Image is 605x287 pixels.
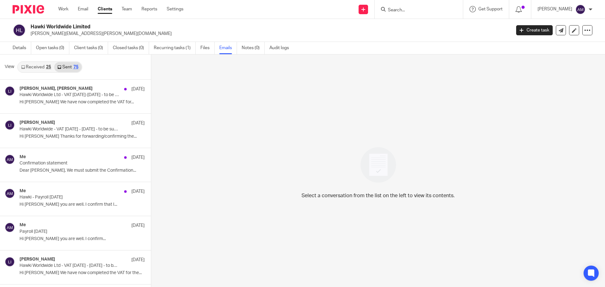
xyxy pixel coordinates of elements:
[538,6,572,12] p: [PERSON_NAME]
[219,42,237,54] a: Emails
[131,154,145,161] p: [DATE]
[20,236,145,242] p: Hi [PERSON_NAME] you are well. I confirm...
[141,6,157,12] a: Reports
[13,24,26,37] img: svg%3E
[20,263,120,268] p: Hawki Worldwide Ltd - VAT [DATE] - [DATE] - to be submitted
[387,8,444,13] input: Search
[5,257,15,267] img: svg%3E
[5,222,15,232] img: svg%3E
[478,7,503,11] span: Get Support
[20,92,120,98] p: Hawki Worldwide Ltd - VAT [DATE]-[DATE] - to be submitted
[20,202,145,207] p: Hi [PERSON_NAME] you are well. I confirm that I...
[131,86,145,92] p: [DATE]
[122,6,132,12] a: Team
[5,64,14,70] span: View
[36,42,69,54] a: Open tasks (0)
[131,188,145,195] p: [DATE]
[54,62,81,72] a: Sent75
[20,168,145,173] p: Dear [PERSON_NAME], We must submit the Confirmation...
[31,31,507,37] p: [PERSON_NAME][EMAIL_ADDRESS][PERSON_NAME][DOMAIN_NAME]
[46,65,51,69] div: 25
[20,134,145,139] p: Hi [PERSON_NAME] Thanks for forwarding/confirming the...
[31,24,412,30] h2: Hawki Worldwide Limited
[20,270,145,276] p: Hi [PERSON_NAME] We have now completed the VAT for the...
[20,127,120,132] p: Hawki Worldwide - VAT [DATE] - [DATE] - to be submitted
[74,42,108,54] a: Client tasks (0)
[20,188,26,194] h4: Me
[516,25,553,35] a: Create task
[20,100,145,105] p: Hi [PERSON_NAME] We have now completed the VAT for...
[5,154,15,164] img: svg%3E
[242,42,265,54] a: Notes (0)
[269,42,294,54] a: Audit logs
[20,195,120,200] p: Hawki - Payroll [DATE]
[20,229,120,234] p: Payroll [DATE]
[131,257,145,263] p: [DATE]
[73,65,78,69] div: 75
[5,188,15,198] img: svg%3E
[20,222,26,228] h4: Me
[13,5,44,14] img: Pixie
[302,192,455,199] p: Select a conversation from the list on the left to view its contents.
[154,42,196,54] a: Recurring tasks (1)
[13,42,31,54] a: Details
[20,257,55,262] h4: [PERSON_NAME]
[18,62,54,72] a: Received25
[20,86,93,91] h4: [PERSON_NAME], [PERSON_NAME]
[78,6,88,12] a: Email
[131,120,145,126] p: [DATE]
[356,143,400,187] img: image
[167,6,183,12] a: Settings
[5,120,15,130] img: svg%3E
[98,6,112,12] a: Clients
[20,154,26,160] h4: Me
[20,120,55,125] h4: [PERSON_NAME]
[131,222,145,229] p: [DATE]
[113,42,149,54] a: Closed tasks (0)
[5,86,15,96] img: svg%3E
[58,6,68,12] a: Work
[575,4,585,14] img: svg%3E
[200,42,215,54] a: Files
[20,161,120,166] p: Confirmation statement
